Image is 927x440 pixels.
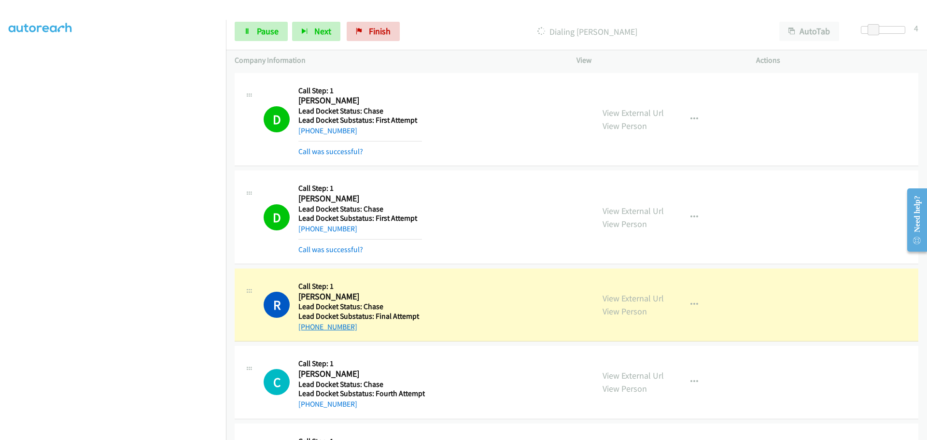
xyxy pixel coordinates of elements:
[235,55,559,66] p: Company Information
[603,306,647,317] a: View Person
[298,224,357,233] a: [PHONE_NUMBER]
[257,26,279,37] span: Pause
[603,218,647,229] a: View Person
[264,369,290,395] div: The call is yet to be attempted
[576,55,739,66] p: View
[779,22,839,41] button: AutoTab
[298,147,363,156] a: Call was successful?
[603,107,664,118] a: View External Url
[298,115,422,125] h5: Lead Docket Substatus: First Attempt
[298,95,422,106] h2: [PERSON_NAME]
[264,292,290,318] h1: R
[314,26,331,37] span: Next
[413,25,762,38] p: Dialing [PERSON_NAME]
[298,312,422,321] h5: Lead Docket Substatus: Final Attempt
[347,22,400,41] a: Finish
[603,293,664,304] a: View External Url
[298,399,357,409] a: [PHONE_NUMBER]
[914,22,918,35] div: 4
[603,120,647,131] a: View Person
[298,369,422,380] h2: [PERSON_NAME]
[298,245,363,254] a: Call was successful?
[899,182,927,258] iframe: Resource Center
[298,213,422,223] h5: Lead Docket Substatus: First Attempt
[298,193,422,204] h2: [PERSON_NAME]
[298,282,422,291] h5: Call Step: 1
[292,22,340,41] button: Next
[603,370,664,381] a: View External Url
[264,106,290,132] h1: D
[298,126,357,135] a: [PHONE_NUMBER]
[369,26,391,37] span: Finish
[298,291,422,302] h2: [PERSON_NAME]
[603,383,647,394] a: View Person
[298,359,425,369] h5: Call Step: 1
[264,204,290,230] h1: D
[756,55,918,66] p: Actions
[298,204,422,214] h5: Lead Docket Status: Chase
[298,106,422,116] h5: Lead Docket Status: Chase
[298,86,422,96] h5: Call Step: 1
[603,205,664,216] a: View External Url
[298,389,425,398] h5: Lead Docket Substatus: Fourth Attempt
[298,322,357,331] a: [PHONE_NUMBER]
[298,380,425,389] h5: Lead Docket Status: Chase
[235,22,288,41] a: Pause
[298,184,422,193] h5: Call Step: 1
[264,369,290,395] h1: C
[298,302,422,312] h5: Lead Docket Status: Chase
